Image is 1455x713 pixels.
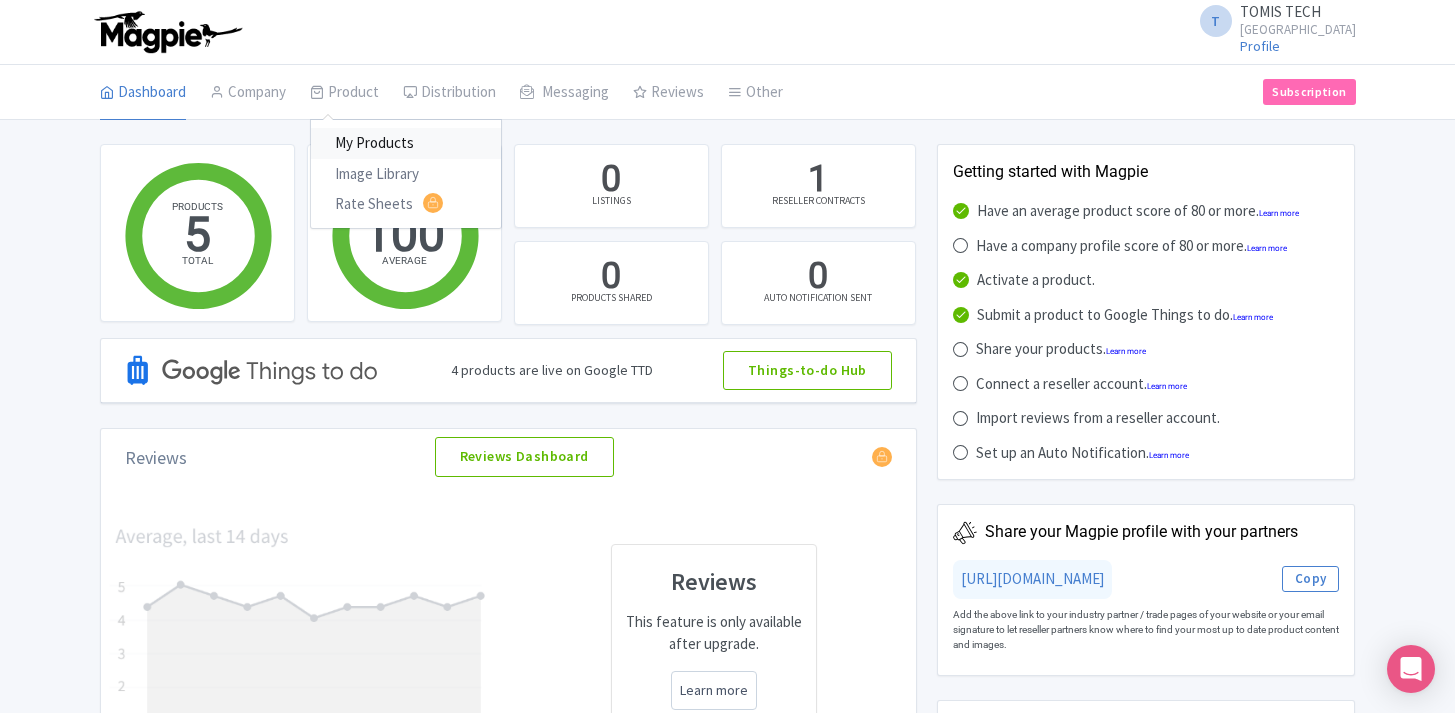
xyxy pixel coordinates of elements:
a: [URL][DOMAIN_NAME] [961,569,1104,588]
a: Product [310,65,379,121]
a: Rate Sheets [311,189,501,220]
div: Share your Magpie profile with your partners [985,520,1298,544]
a: Dashboard [100,65,186,121]
a: Learn more [1233,313,1273,322]
a: Messaging [520,65,609,121]
a: Learn more [1149,451,1189,460]
div: 0 [601,155,621,205]
div: Submit a product to Google Things to do. [977,304,1273,327]
div: 0 [808,252,828,302]
a: Learn more [1259,209,1299,218]
a: Subscription [1263,79,1355,105]
a: 0 PRODUCTS SHARED [514,241,709,325]
span: TOMIS TECH [1240,2,1321,21]
img: Google TTD [125,328,381,413]
small: [GEOGRAPHIC_DATA] [1240,23,1356,36]
div: Activate a product. [977,269,1095,292]
a: Things-to-do Hub [723,351,892,391]
img: logo-ab69f6fb50320c5b225c76a69d11143b.png [90,10,245,54]
a: Learn more [680,680,748,701]
a: 0 LISTINGS [514,144,709,228]
div: Have an average product score of 80 or more. [977,200,1299,223]
a: Profile [1240,37,1280,55]
span: T [1200,5,1232,37]
a: Distribution [403,65,496,121]
h3: Reviews [624,569,804,595]
a: Reviews Dashboard [435,437,614,477]
div: Open Intercom Messenger [1387,645,1435,693]
a: Company [210,65,286,121]
div: Add the above link to your industry partner / trade pages of your website or your email signature... [953,599,1340,660]
a: Learn more [1147,382,1187,391]
div: 4 products are live on Google TTD [451,360,653,381]
div: Have a company profile score of 80 or more. [976,235,1287,258]
div: Connect a reseller account. [976,373,1187,396]
a: Learn more [1106,347,1146,356]
a: Image Library [311,159,501,190]
div: LISTINGS [592,193,631,208]
p: This feature is only available after upgrade. [624,611,804,656]
a: Learn more [1247,244,1287,253]
a: T TOMIS TECH [GEOGRAPHIC_DATA] [1188,4,1356,36]
a: Reviews [633,65,704,121]
a: Other [728,65,783,121]
a: My Products [311,128,501,159]
a: 1 RESELLER CONTRACTS [721,144,916,228]
div: Set up an Auto Notification. [976,442,1189,465]
div: PRODUCTS SHARED [571,290,652,305]
a: 0 AUTO NOTIFICATION SENT [721,241,916,325]
button: Copy [1282,566,1340,592]
div: AUTO NOTIFICATION SENT [764,290,872,305]
div: Share your products. [976,338,1146,361]
div: 1 [808,155,828,205]
div: Import reviews from a reseller account. [976,407,1220,430]
div: 0 [601,252,621,302]
div: Reviews [125,444,187,471]
div: RESELLER CONTRACTS [772,193,865,208]
div: Getting started with Magpie [953,160,1340,184]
